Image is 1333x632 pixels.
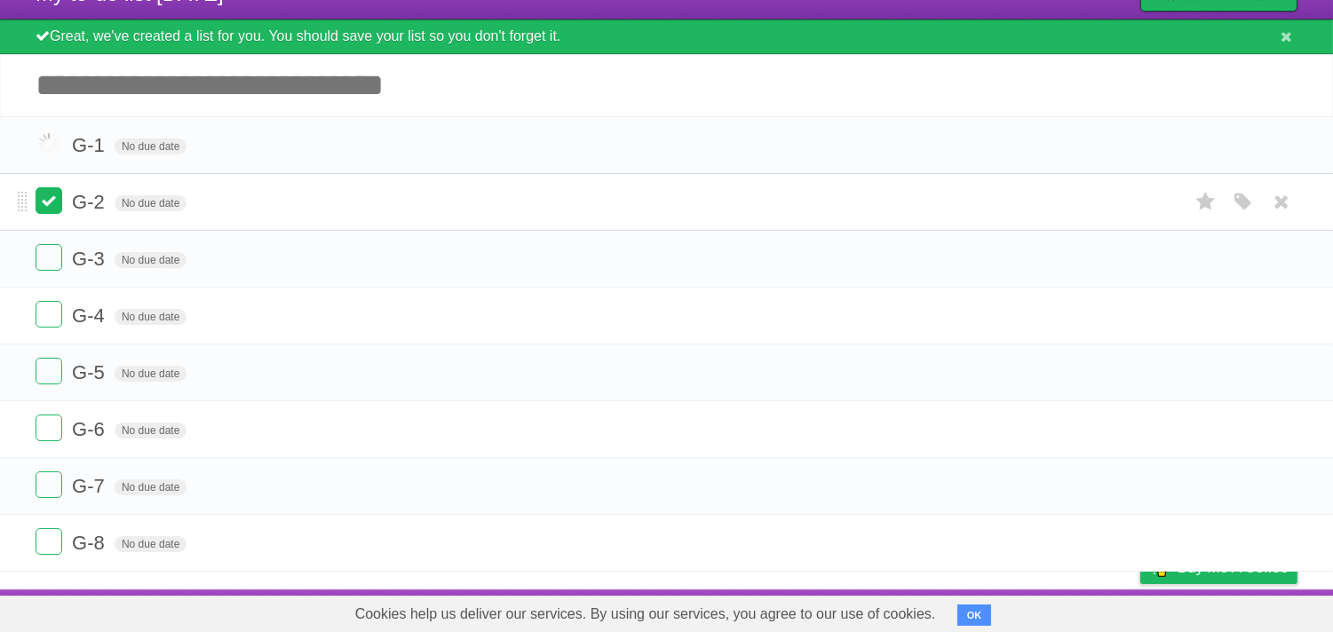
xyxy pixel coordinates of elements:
[36,471,62,498] label: Done
[72,191,109,213] span: G-2
[36,415,62,441] label: Done
[36,528,62,555] label: Done
[115,252,186,268] span: No due date
[72,475,109,497] span: G-7
[1189,187,1223,217] label: Star task
[36,301,62,328] label: Done
[72,304,109,327] span: G-4
[115,195,186,211] span: No due date
[72,418,109,440] span: G-6
[904,594,941,628] a: About
[36,358,62,384] label: Done
[115,138,186,154] span: No due date
[1186,594,1297,628] a: Suggest a feature
[115,309,186,325] span: No due date
[1178,552,1289,583] span: Buy me a coffee
[36,130,62,157] label: Done
[115,423,186,438] span: No due date
[72,361,109,383] span: G-5
[1117,594,1163,628] a: Privacy
[957,604,992,626] button: OK
[115,536,186,552] span: No due date
[72,134,109,156] span: G-1
[72,532,109,554] span: G-8
[1057,594,1096,628] a: Terms
[115,479,186,495] span: No due date
[72,248,109,270] span: G-3
[115,366,186,382] span: No due date
[36,187,62,214] label: Done
[36,244,62,271] label: Done
[337,596,954,632] span: Cookies help us deliver our services. By using our services, you agree to our use of cookies.
[963,594,1035,628] a: Developers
